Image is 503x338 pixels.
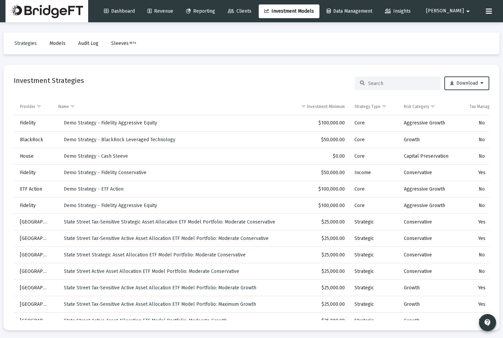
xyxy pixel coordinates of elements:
[327,8,372,14] span: Data Management
[14,98,489,320] div: Data grid
[14,214,54,230] td: [GEOGRAPHIC_DATA]
[283,280,350,296] td: $25,000.00
[58,298,261,311] a: State Street Tax-Sensitive Active Asset Allocation ETF Model Portfolio: Maximum Growth
[64,186,124,192] span: Demo Strategy - ETF Action
[58,265,245,278] a: State Street Active Asset Allocation ETF Model Portfolio: Moderate Conservative
[14,132,54,148] td: BlackRock
[350,313,399,329] td: Strategic
[283,165,350,181] td: $50,000.00
[36,104,42,109] span: Show filter options for column 'Provider'
[186,8,215,14] span: Reporting
[73,37,104,50] button: Audit Log
[142,4,179,18] a: Revenue
[98,4,140,18] a: Dashboard
[14,263,54,280] td: [GEOGRAPHIC_DATA]
[350,230,399,247] td: Strategic
[404,219,448,226] div: Conservative
[64,318,227,324] span: State Street Active Asset Allocation ETF Model Portfolio: Moderate Growth
[404,268,448,275] div: Conservative
[382,104,387,109] span: Show filter options for column 'Strategy Type'
[404,235,448,242] div: Conservative
[350,165,399,181] td: Income
[44,37,71,50] button: Models
[404,153,448,160] div: Capital Preservation
[301,104,306,109] span: Show filter options for column 'Investment Minimum'
[444,76,489,90] button: Download
[49,40,66,46] span: Models
[350,98,399,115] td: Column Strategy Type
[58,166,152,180] a: Demo Strategy - Fidelity Conservative
[404,186,448,193] div: Aggressive Growth
[450,80,483,86] span: Download
[64,120,157,126] span: Demo Strategy - Fidelity Aggressive Equity
[350,115,399,132] td: Core
[283,98,350,115] td: Column Investment Minimum
[64,203,157,208] span: Demo Strategy - Fidelity Aggressive Equity
[404,136,448,143] div: Growth
[106,36,142,51] button: SleevesBETA
[9,37,42,50] button: Strategies
[64,236,269,241] span: State Street Tax-Sensitive Active Asset Allocation ETF Model Portfolio: Moderate Conservative
[404,202,448,209] div: Aggressive Growth
[58,116,163,130] a: Demo Strategy - Fidelity Aggressive Equity
[14,230,54,247] td: [GEOGRAPHIC_DATA]
[404,301,448,308] div: Growth
[58,199,163,213] a: Demo Strategy - Fidelity Aggressive Equity
[64,170,147,176] span: Demo Strategy - Fidelity Conservative
[58,104,69,109] div: Name
[430,104,435,109] span: Show filter options for column 'Risk Category'
[64,285,256,291] span: State Street Tax-Sensitive Active Asset Allocation ETF Model Portfolio: Moderate Growth
[129,41,136,45] sup: BETA
[283,230,350,247] td: $25,000.00
[283,115,350,132] td: $100,000.00
[350,197,399,214] td: Core
[426,8,464,14] span: [PERSON_NAME]
[228,8,251,14] span: Clients
[354,104,381,109] div: Strategy Type
[283,197,350,214] td: $100,000.00
[14,165,54,181] td: Fidelity
[350,148,399,165] td: Core
[58,248,251,262] a: State Street Strategic Asset Allocation ETF Model Portfolio: Moderate Conservative
[14,197,54,214] td: Fidelity
[368,81,435,86] input: Search
[283,148,350,165] td: $0.00
[404,285,448,291] div: Growth
[404,252,448,258] div: Conservative
[259,4,319,18] a: Investment Models
[148,8,173,14] span: Revenue
[350,214,399,230] td: Strategic
[58,149,133,163] a: Demo Strategy - Cash Sleeve
[379,4,416,18] a: Insights
[14,148,54,165] td: House
[283,214,350,230] td: $25,000.00
[64,268,239,274] span: State Street Active Asset Allocation ETF Model Portfolio: Moderate Conservative
[70,104,75,109] span: Show filter options for column 'Name'
[58,182,129,196] a: Demo Strategy - ETF Action
[307,104,345,109] div: Investment Minimum
[222,4,257,18] a: Clients
[404,317,448,324] div: Growth
[104,8,135,14] span: Dashboard
[350,280,399,296] td: Strategic
[464,4,472,18] mat-icon: arrow_drop_down
[350,247,399,263] td: Strategic
[350,181,399,197] td: Core
[399,98,453,115] td: Column Risk Category
[14,75,84,86] h2: Investment Strategies
[483,318,492,327] mat-icon: contact_support
[180,4,221,18] a: Reporting
[14,313,54,329] td: [GEOGRAPHIC_DATA]
[404,120,448,126] div: Aggressive Growth
[58,281,262,295] a: State Street Tax-Sensitive Active Asset Allocation ETF Model Portfolio: Moderate Growth
[418,4,480,18] button: [PERSON_NAME]
[64,153,128,159] span: Demo Strategy - Cash Sleeve
[11,4,83,18] img: Dashboard
[111,40,136,46] span: Sleeves
[64,137,175,143] span: Demo Strategy - BlackRock Leveraged Technology
[14,40,37,46] span: Strategies
[350,263,399,280] td: Strategic
[283,181,350,197] td: $100,000.00
[321,4,378,18] a: Data Management
[283,132,350,148] td: $50,000.00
